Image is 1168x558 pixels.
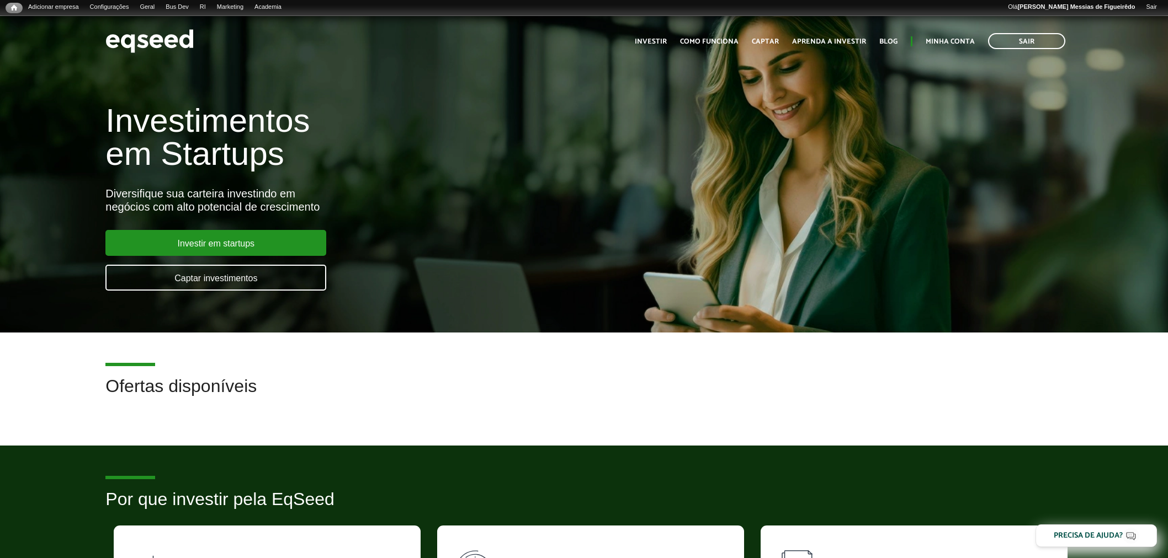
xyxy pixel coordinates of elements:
[680,38,739,45] a: Como funciona
[84,3,135,12] a: Configurações
[105,490,1062,525] h2: Por que investir pela EqSeed
[1017,3,1135,10] strong: [PERSON_NAME] Messias de Figueirêdo
[1140,3,1162,12] a: Sair
[105,104,673,170] h1: Investimentos em Startups
[105,187,673,213] div: Diversifique sua carteira investindo em negócios com alto potencial de crescimento
[988,33,1065,49] a: Sair
[105,377,1062,412] h2: Ofertas disponíveis
[160,3,194,12] a: Bus Dev
[134,3,160,12] a: Geral
[792,38,866,45] a: Aprenda a investir
[752,38,779,45] a: Captar
[926,38,975,45] a: Minha conta
[105,265,326,291] a: Captar investimentos
[6,3,23,13] a: Início
[11,4,17,12] span: Início
[635,38,667,45] a: Investir
[194,3,211,12] a: RI
[879,38,898,45] a: Blog
[105,26,194,56] img: EqSeed
[211,3,249,12] a: Marketing
[23,3,84,12] a: Adicionar empresa
[105,230,326,256] a: Investir em startups
[249,3,287,12] a: Academia
[1002,3,1140,12] a: Olá[PERSON_NAME] Messias de Figueirêdo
